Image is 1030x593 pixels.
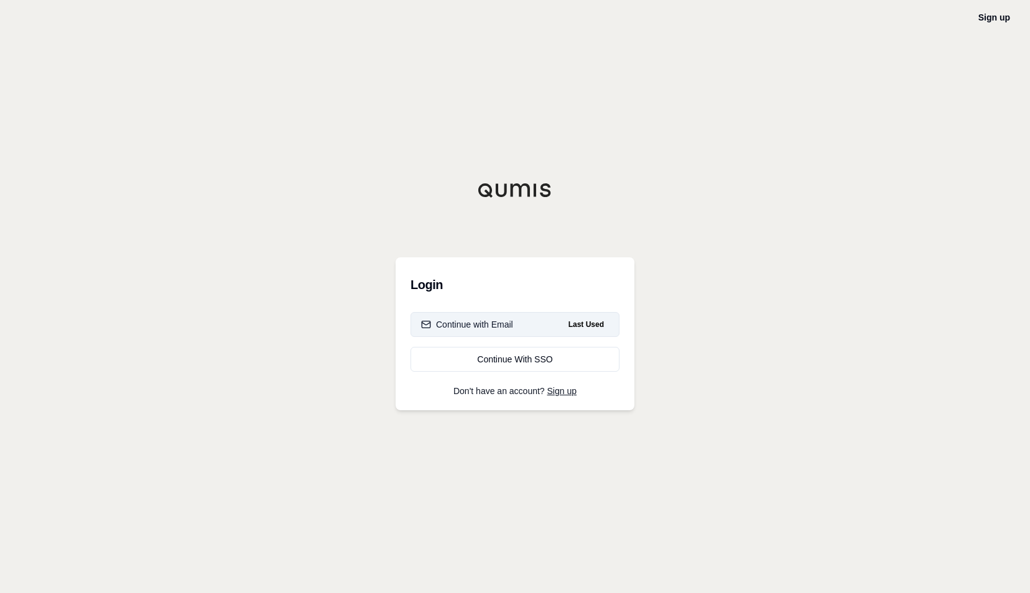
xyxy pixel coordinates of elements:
[978,12,1010,22] a: Sign up
[411,387,619,395] p: Don't have an account?
[411,312,619,337] button: Continue with EmailLast Used
[547,386,577,396] a: Sign up
[411,347,619,372] a: Continue With SSO
[411,272,619,297] h3: Login
[421,353,609,365] div: Continue With SSO
[478,183,552,198] img: Qumis
[564,317,609,332] span: Last Used
[421,318,513,331] div: Continue with Email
